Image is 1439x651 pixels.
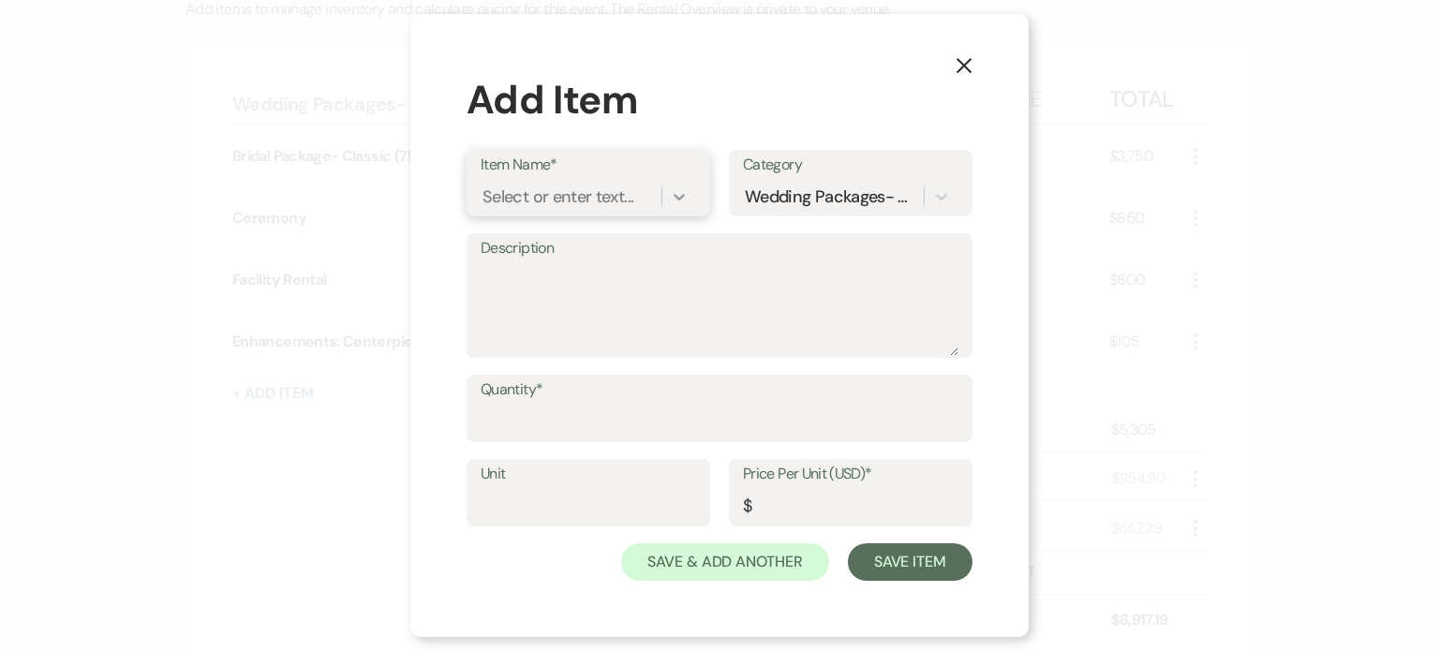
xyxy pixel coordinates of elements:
div: Wedding Packages- Classic [745,185,918,210]
div: Add Item [467,70,972,129]
label: Description [481,235,958,262]
label: Category [743,152,958,179]
div: Select or enter text... [482,185,633,210]
label: Quantity* [481,377,958,404]
button: Save & Add Another [621,543,829,581]
label: Unit [481,461,696,488]
label: Item Name* [481,152,696,179]
div: $ [743,494,751,519]
button: Save Item [848,543,972,581]
label: Price Per Unit (USD)* [743,461,958,488]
